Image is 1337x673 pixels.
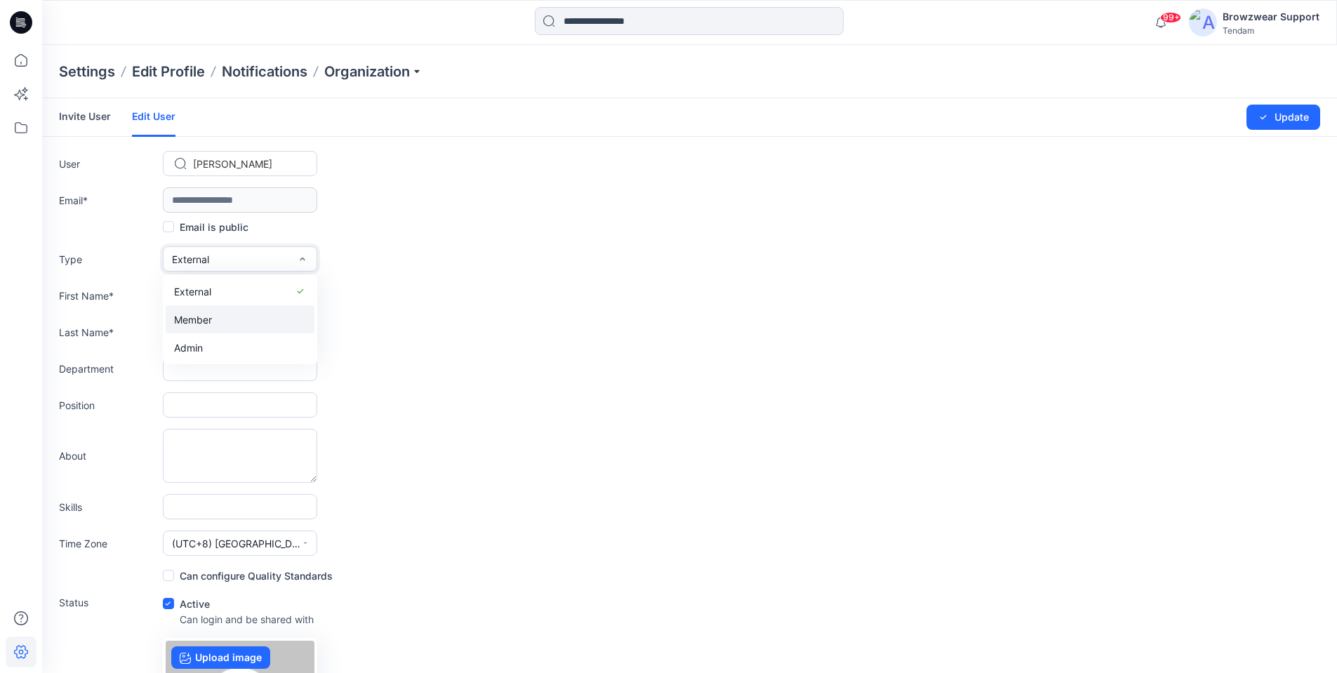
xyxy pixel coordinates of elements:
[163,246,317,272] button: External
[59,288,157,303] label: First Name
[174,340,203,355] span: Admin
[59,62,115,81] p: Settings
[59,500,157,514] label: Skills
[59,361,157,376] label: Department
[1223,8,1319,25] div: Browzwear Support
[59,156,157,171] label: User
[172,536,302,551] span: (UTC+8) [GEOGRAPHIC_DATA] ([GEOGRAPHIC_DATA])
[174,312,212,327] span: Member
[1223,25,1319,36] div: Tendam
[59,448,157,463] label: About
[1246,105,1320,130] button: Update
[163,218,248,235] label: Email is public
[59,595,157,610] label: Status
[163,595,314,612] div: Active
[163,595,210,612] label: Active
[172,252,209,267] span: External
[1160,12,1181,23] span: 99+
[180,612,314,627] p: Can login and be shared with
[59,536,157,551] label: Time Zone
[222,62,307,81] a: Notifications
[59,325,157,340] label: Last Name
[59,193,157,208] label: Email
[174,284,211,299] span: External
[59,398,157,413] label: Position
[171,646,270,669] label: Upload image
[1189,8,1217,36] img: avatar
[132,98,175,137] a: Edit User
[132,62,205,81] a: Edit Profile
[59,252,157,267] label: Type
[163,531,317,556] button: (UTC+8) [GEOGRAPHIC_DATA] ([GEOGRAPHIC_DATA])
[59,98,111,135] a: Invite User
[163,567,333,584] label: Can configure Quality Standards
